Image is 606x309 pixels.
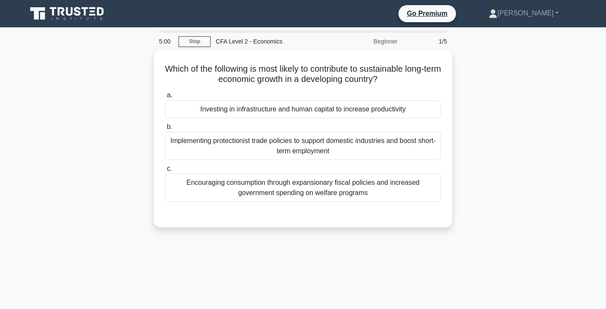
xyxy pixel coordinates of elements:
[179,36,211,47] a: Stop
[164,64,442,85] h5: Which of the following is most likely to contribute to sustainable long-term economic growth in a...
[165,132,441,160] div: Implementing protectionist trade policies to support domestic industries and boost short-term emp...
[165,174,441,202] div: Encouraging consumption through expansionary fiscal policies and increased government spending on...
[211,33,328,50] div: CFA Level 2 - Economics
[167,165,172,172] span: c.
[154,33,179,50] div: 5:00
[402,33,452,50] div: 1/5
[165,100,441,118] div: Investing in infrastructure and human capital to increase productivity
[328,33,402,50] div: Beginner
[167,91,172,99] span: a.
[402,8,453,19] a: Go Premium
[468,5,579,22] a: [PERSON_NAME]
[167,123,172,130] span: b.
